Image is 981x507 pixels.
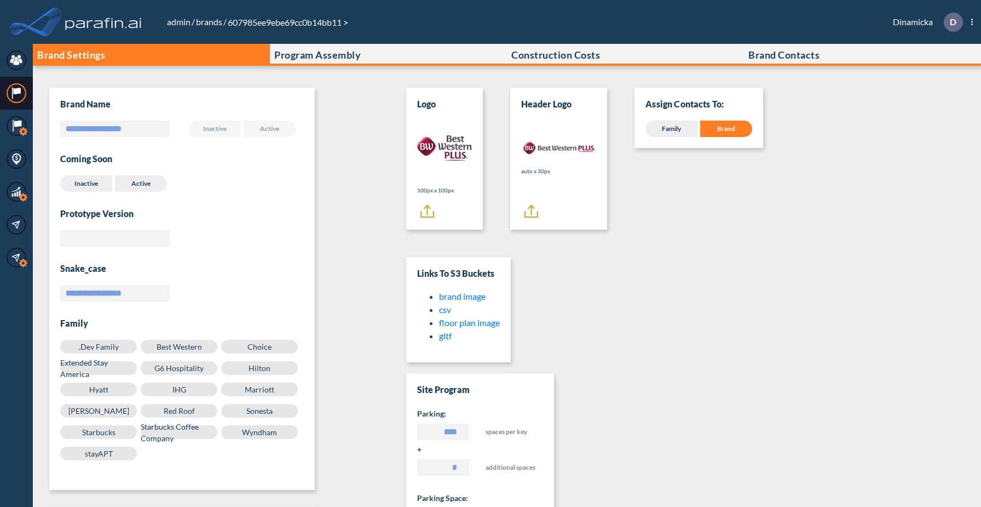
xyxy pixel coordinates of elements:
[189,121,241,137] label: Inactive
[521,99,572,110] h3: Header Logo
[60,99,111,110] h3: Brand Name
[166,16,192,27] a: admin
[439,331,452,341] a: gltf
[221,340,298,354] label: Choice
[221,361,298,375] label: Hilton
[244,121,296,137] label: Active
[700,121,752,137] div: Brand
[221,425,298,439] label: Wyndham
[274,49,361,60] p: Program Assembly
[950,17,956,27] p: D
[521,167,596,175] p: auto x 30px
[221,404,298,418] label: Sonesta
[417,186,472,195] p: 100px x 100px
[37,49,105,60] p: Brand Settings
[60,425,137,439] label: Starbucks
[748,49,820,60] p: Brand Contacts
[439,291,486,301] a: brand image
[60,361,137,375] label: Extended Stay America
[195,16,223,27] a: brands
[645,99,752,110] p: Assign Contacts To:
[417,121,472,175] img: Logo
[507,44,744,66] button: Construction Costs
[60,447,137,460] label: stayAPT
[221,383,298,396] label: Marriott
[227,17,349,27] span: 607985ee9ebe69cc0b14bb11 >
[166,15,195,29] li: /
[486,424,538,444] span: spaces per key
[417,408,543,419] h5: Parking:
[60,318,304,329] h3: Family
[645,121,697,137] div: Family
[744,44,981,66] button: Brand Contacts
[115,175,167,192] label: Active
[417,444,543,455] h5: +
[511,49,600,60] p: Construction Costs
[195,15,227,29] li: /
[60,175,112,192] label: Inactive
[60,340,137,354] label: .Dev Family
[63,11,144,33] img: logo
[141,404,217,418] label: Red Roof
[141,340,217,354] label: Best Western
[60,208,304,219] h3: Prototype Version
[60,153,112,164] h3: Coming Soon
[270,44,507,66] button: Program Assembly
[141,383,217,396] label: IHG
[417,384,543,395] h3: Site Program
[486,459,538,480] span: additional spaces
[417,268,500,279] h3: Links to S3 Buckets
[60,404,137,418] label: [PERSON_NAME]
[60,383,137,396] label: Hyatt
[141,425,217,439] label: Starbucks Coffee Company
[417,493,543,504] h5: Parking space:
[439,317,500,328] a: floor plan image
[33,44,270,66] button: Brand Settings
[439,304,451,315] a: csv
[141,361,217,375] label: G6 Hospitality
[876,13,973,32] div: Dinamicka
[60,263,304,274] h3: snake_case
[417,99,436,110] h3: Logo
[521,140,596,156] img: Logo header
